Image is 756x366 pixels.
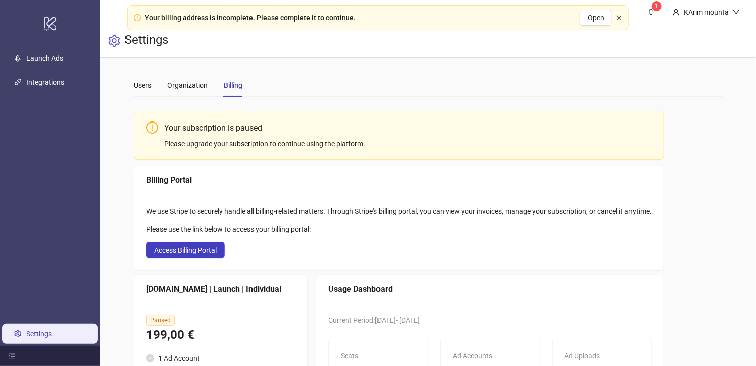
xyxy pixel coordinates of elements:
[655,3,659,10] span: 1
[146,206,652,217] div: We use Stripe to securely handle all billing-related matters. Through Stripe's billing portal, yo...
[108,35,120,47] span: setting
[733,9,740,16] span: down
[224,80,242,91] div: Billing
[616,15,622,21] button: close
[146,174,652,186] div: Billing Portal
[146,283,295,295] div: [DOMAIN_NAME] | Launch | Individual
[453,350,528,361] div: Ad Accounts
[146,326,295,345] div: 199,00 €
[328,316,420,324] span: Current Period: [DATE] - [DATE]
[167,80,208,91] div: Organization
[652,1,662,11] sup: 1
[680,7,733,18] div: KArim mounta
[673,9,680,16] span: user
[164,121,652,134] div: Your subscription is paused
[580,10,612,26] button: Open
[26,78,64,86] a: Integrations
[146,224,652,235] div: Please use the link below to access your billing portal:
[154,246,217,254] span: Access Billing Portal
[328,283,652,295] div: Usage Dashboard
[26,54,63,62] a: Launch Ads
[588,14,604,22] span: Open
[565,350,640,361] div: Ad Uploads
[341,350,416,361] div: Seats
[146,353,295,364] li: 1 Ad Account
[146,242,225,258] button: Access Billing Portal
[134,80,151,91] div: Users
[26,330,52,338] a: Settings
[164,138,652,149] div: Please upgrade your subscription to continue using the platform.
[146,315,175,326] span: Paused
[124,32,168,49] h3: Settings
[146,354,154,362] span: check-circle
[648,8,655,15] span: bell
[146,121,158,134] span: exclamation-circle
[8,352,15,359] span: menu-fold
[134,14,141,21] span: exclamation-circle
[145,12,356,23] div: Your billing address is incomplete. Please complete it to continue.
